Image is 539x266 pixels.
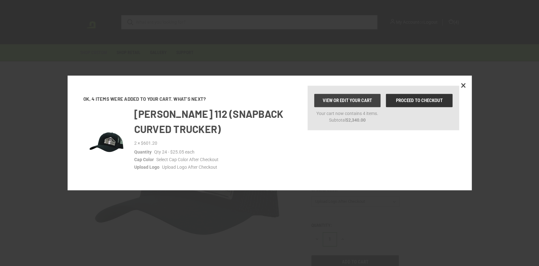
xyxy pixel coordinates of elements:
[156,156,218,163] dd: Select Cap Color After Checkout
[314,111,380,124] p: Your cart now contains 4 items. Subtotal
[87,123,128,164] img: BadgeCaps - Richardson 112
[134,149,152,155] dt: Quantity
[134,156,154,163] dt: Cap Color
[162,164,217,171] dd: Upload Logo After Checkout
[134,164,159,171] dt: Upload Logo
[386,94,452,107] a: Proceed to checkout
[134,140,301,147] div: 2 × $601.20
[346,118,366,123] strong: $2,340.00
[314,94,380,107] a: View or edit your cart
[154,149,194,155] dd: Qty 24 - $25.05 each
[83,96,304,103] h5: Ok, 4 items were added to your cart. What's next?
[134,106,301,136] h2: [PERSON_NAME] 112 (snapback curved trucker)
[461,79,466,91] span: ×
[507,236,539,266] iframe: Chat Widget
